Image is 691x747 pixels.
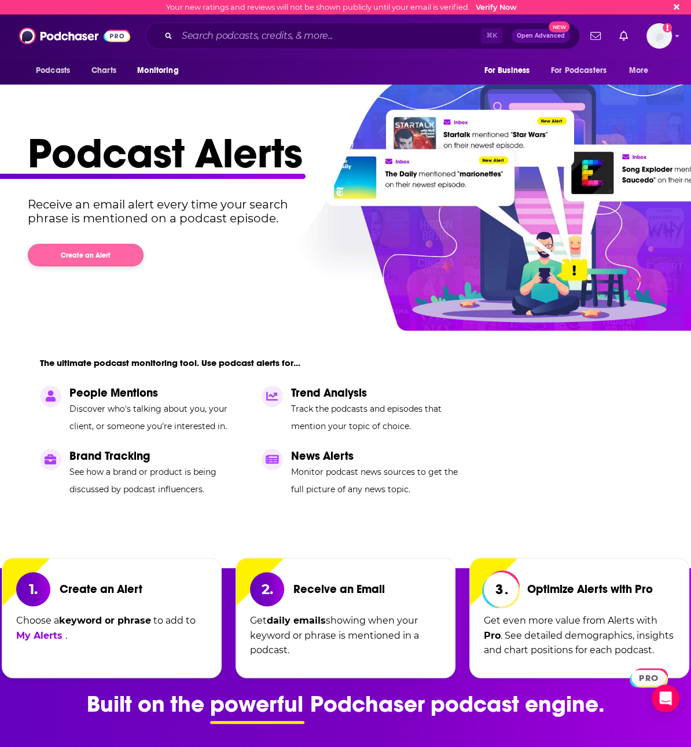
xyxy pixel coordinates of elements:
button: open menu [476,60,544,82]
strong: daily emails [267,615,326,626]
span: PRO [631,670,666,686]
span: For Business [484,63,530,79]
div: Your new ratings and reviews will not be shown publicly until your email is verified. [166,3,517,12]
p: Choose a to add to . [16,613,207,664]
button: Create an Alert [28,244,144,266]
button: Show profile menu [646,23,672,49]
p: Receive an Email [293,582,385,596]
img: Podchaser - Follow, Share and Rate Podcasts [19,25,130,47]
p: Monitor podcast news sources to get the full picture of any news topic. [291,463,469,498]
button: open menu [543,60,623,82]
p: Discover who's talking about you, your client, or someone you're interested in. [69,400,248,435]
a: Charts [84,60,123,82]
button: Open AdvancedNew [512,29,570,43]
a: My Alerts [16,630,65,641]
img: User Profile [646,23,672,49]
p: News Alerts [291,449,469,463]
p: The ultimate podcast monitoring tool. Use podcast alerts for... [40,357,300,368]
a: Show notifications dropdown [586,26,605,46]
span: Charts [91,63,116,79]
p: Get showing when your keyword or phrase is mentioned in a podcast. [250,613,441,664]
span: 3. [484,572,518,606]
p: Built on the Podchaser podcast engine. [59,690,633,724]
button: open menu [129,60,193,82]
p: Trend Analysis [291,386,469,400]
p: Create an Alert [60,582,142,596]
p: Brand Tracking [69,449,248,463]
span: Monitoring [137,63,178,79]
p: See how a brand or product is being discussed by podcast influencers. [69,463,248,498]
a: Verify Now [476,3,517,12]
p: Optimize Alerts with Pro [527,582,653,596]
a: PRO [631,672,666,683]
strong: keyword or phrase [59,615,151,626]
input: Search podcasts, credits, & more... [177,27,481,45]
h1: Podcast Alerts [28,128,654,179]
section: 1. [16,572,50,606]
a: Show notifications dropdown [615,26,633,46]
span: powerful [210,690,304,724]
p: Track the podcasts and episodes that mention your topic of choice. [291,400,469,435]
div: Search podcasts, credits, & more... [145,23,580,49]
a: Pro [484,630,501,641]
span: Podcasts [36,63,70,79]
p: Get even more value from Alerts with . See detailed demographics, insights and chart positions fo... [484,613,675,664]
p: People Mentions [69,386,248,400]
span: Open Advanced [517,33,565,39]
button: open menu [621,60,663,82]
button: open menu [28,60,85,82]
section: 2. [250,572,284,606]
svg: Email not verified [663,23,672,32]
span: More [629,63,649,79]
span: Logged in as charlottestone [646,23,672,49]
span: For Podcasters [551,63,607,79]
span: ⌘ K [481,28,502,43]
span: New [549,21,569,32]
p: Receive an email alert every time your search phrase is mentioned on a podcast episode. [28,197,310,225]
div: Open Intercom Messenger [652,684,679,712]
